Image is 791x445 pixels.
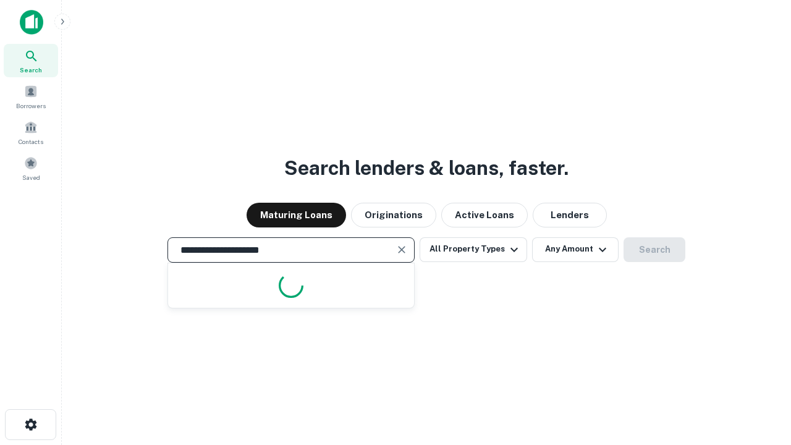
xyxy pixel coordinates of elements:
[20,10,43,35] img: capitalize-icon.png
[284,153,569,183] h3: Search lenders & loans, faster.
[247,203,346,227] button: Maturing Loans
[22,172,40,182] span: Saved
[532,237,619,262] button: Any Amount
[19,137,43,146] span: Contacts
[20,65,42,75] span: Search
[729,346,791,405] iframe: Chat Widget
[393,241,410,258] button: Clear
[4,151,58,185] a: Saved
[533,203,607,227] button: Lenders
[4,116,58,149] a: Contacts
[4,44,58,77] a: Search
[4,80,58,113] a: Borrowers
[441,203,528,227] button: Active Loans
[16,101,46,111] span: Borrowers
[351,203,436,227] button: Originations
[420,237,527,262] button: All Property Types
